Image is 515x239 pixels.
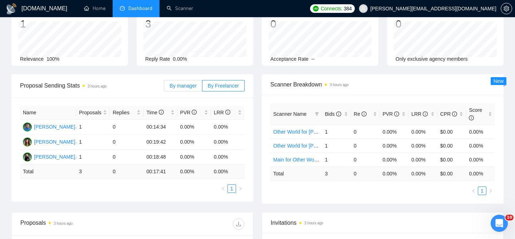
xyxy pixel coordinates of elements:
[437,125,466,139] td: $0.00
[423,111,428,116] span: info-circle
[177,135,211,150] td: 0.00%
[20,56,44,62] span: Relevance
[177,150,211,165] td: 0.00%
[273,157,320,163] a: Main for Other World
[321,5,342,13] span: Connects:
[34,123,75,131] div: [PERSON_NAME]
[128,5,152,11] span: Dashboard
[440,111,457,117] span: CPR
[20,218,132,230] div: Proposals
[486,186,495,195] li: Next Page
[177,165,211,179] td: 0.00 %
[79,109,102,116] span: Proposals
[313,6,319,11] img: upwork-logo.png
[76,135,110,150] td: 1
[437,153,466,166] td: $0.00
[351,166,380,180] td: 0
[214,110,230,115] span: LRR
[471,189,476,193] span: left
[411,111,428,117] span: LRR
[362,111,367,116] span: info-circle
[486,186,495,195] button: right
[233,221,244,227] span: download
[351,139,380,153] td: 0
[228,185,236,193] a: 1
[236,184,245,193] li: Next Page
[315,112,319,116] span: filter
[408,139,437,153] td: 0.00%
[20,81,164,90] span: Proposal Sending Stats
[23,153,32,161] img: EZ
[322,153,351,166] td: 1
[271,218,495,227] span: Invitations
[23,138,32,146] img: AN
[23,124,75,129] a: AB[PERSON_NAME]
[221,186,225,191] span: left
[219,184,227,193] li: Previous Page
[322,139,351,153] td: 1
[170,83,196,89] span: By manager
[20,165,76,179] td: Total
[208,83,239,89] span: By Freelancer
[167,5,193,11] a: searchScanner
[236,184,245,193] button: right
[6,3,17,15] img: logo
[494,78,504,84] span: New
[76,120,110,135] td: 1
[143,120,177,135] td: 00:14:34
[408,166,437,180] td: 0.00 %
[383,111,399,117] span: PVR
[452,111,457,116] span: info-circle
[211,150,245,165] td: 0.00%
[211,135,245,150] td: 0.00%
[478,186,486,195] li: 1
[437,166,466,180] td: $ 0.00
[23,123,32,131] img: AB
[322,125,351,139] td: 1
[396,56,468,62] span: Only exclusive agency members
[120,6,125,11] span: dashboard
[76,150,110,165] td: 1
[23,139,75,144] a: AN[PERSON_NAME]
[270,80,495,89] span: Scanner Breakdown
[143,150,177,165] td: 00:18:48
[325,111,341,117] span: Bids
[336,111,341,116] span: info-circle
[394,111,399,116] span: info-circle
[270,56,309,62] span: Acceptance Rate
[491,215,508,232] iframe: Intercom live chat
[23,154,75,159] a: EZ[PERSON_NAME]
[469,115,474,120] span: info-circle
[466,139,495,153] td: 0.00%
[34,153,75,161] div: [PERSON_NAME]
[180,110,197,115] span: PVR
[437,139,466,153] td: $0.00
[146,110,163,115] span: Time
[110,150,143,165] td: 0
[408,153,437,166] td: 0.00%
[304,221,323,225] time: 3 hours ago
[110,106,143,120] th: Replies
[351,153,380,166] td: 0
[110,135,143,150] td: 0
[211,120,245,135] td: 0.00%
[88,84,107,88] time: 3 hours ago
[408,125,437,139] td: 0.00%
[113,109,135,116] span: Replies
[76,165,110,179] td: 3
[489,189,493,193] span: right
[238,186,242,191] span: right
[225,110,230,115] span: info-circle
[466,153,495,166] td: 0.00%
[505,215,514,220] span: 10
[466,166,495,180] td: 0.00 %
[501,3,512,14] button: setting
[76,106,110,120] th: Proposals
[322,166,351,180] td: 3
[469,186,478,195] li: Previous Page
[466,125,495,139] td: 0.00%
[469,186,478,195] button: left
[469,107,482,121] span: Score
[110,120,143,135] td: 0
